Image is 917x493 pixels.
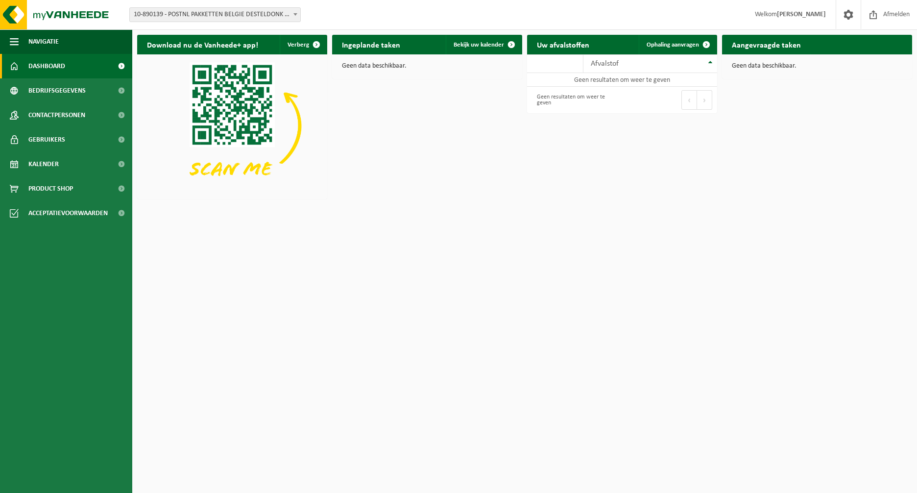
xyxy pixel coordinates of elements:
[28,29,59,54] span: Navigatie
[697,90,712,110] button: Next
[732,63,902,70] p: Geen data beschikbaar.
[777,11,826,18] strong: [PERSON_NAME]
[28,103,85,127] span: Contactpersonen
[446,35,521,54] a: Bekijk uw kalender
[28,78,86,103] span: Bedrijfsgegevens
[28,201,108,225] span: Acceptatievoorwaarden
[28,152,59,176] span: Kalender
[722,35,811,54] h2: Aangevraagde taken
[342,63,512,70] p: Geen data beschikbaar.
[280,35,326,54] button: Verberg
[527,35,599,54] h2: Uw afvalstoffen
[591,60,619,68] span: Afvalstof
[681,90,697,110] button: Previous
[129,7,301,22] span: 10-890139 - POSTNL PAKKETTEN BELGIE DESTELDONK - DESTELDONK
[28,127,65,152] span: Gebruikers
[137,35,268,54] h2: Download nu de Vanheede+ app!
[527,73,717,87] td: Geen resultaten om weer te geven
[28,54,65,78] span: Dashboard
[332,35,410,54] h2: Ingeplande taken
[639,35,716,54] a: Ophaling aanvragen
[130,8,300,22] span: 10-890139 - POSTNL PAKKETTEN BELGIE DESTELDONK - DESTELDONK
[137,54,327,197] img: Download de VHEPlus App
[647,42,699,48] span: Ophaling aanvragen
[288,42,309,48] span: Verberg
[454,42,504,48] span: Bekijk uw kalender
[28,176,73,201] span: Product Shop
[532,89,617,111] div: Geen resultaten om weer te geven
